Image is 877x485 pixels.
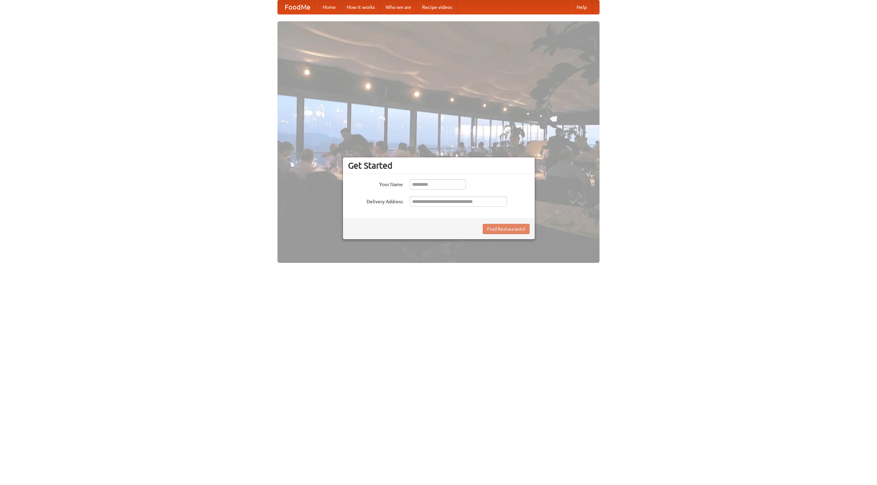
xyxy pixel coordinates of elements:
label: Your Name [348,179,403,188]
a: Recipe videos [417,0,458,14]
button: Find Restaurants! [483,224,530,234]
label: Delivery Address [348,196,403,205]
a: How it works [341,0,380,14]
a: Who we are [380,0,417,14]
a: FoodMe [278,0,317,14]
h3: Get Started [348,160,530,171]
a: Help [571,0,592,14]
a: Home [317,0,341,14]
